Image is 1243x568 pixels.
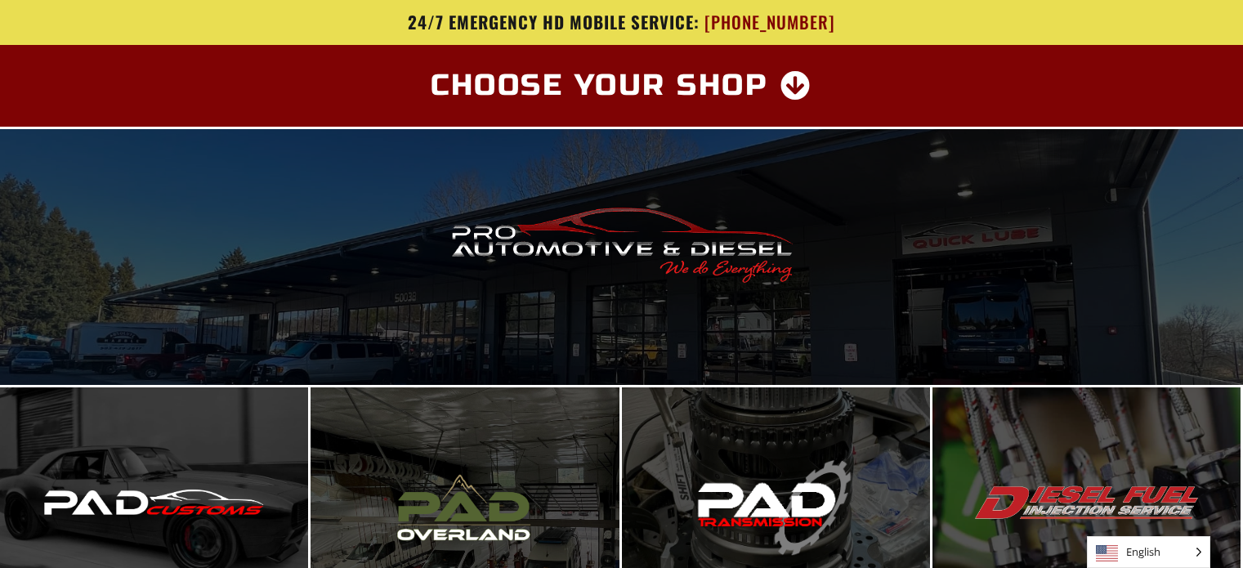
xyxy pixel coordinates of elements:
[144,12,1100,33] a: 24/7 Emergency HD Mobile Service: [PHONE_NUMBER]
[408,9,700,34] span: 24/7 Emergency HD Mobile Service:
[411,61,832,110] a: Choose Your Shop
[1088,537,1209,567] span: English
[704,12,835,33] span: [PHONE_NUMBER]
[1087,536,1210,568] aside: Language selected: English
[431,71,768,101] span: Choose Your Shop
